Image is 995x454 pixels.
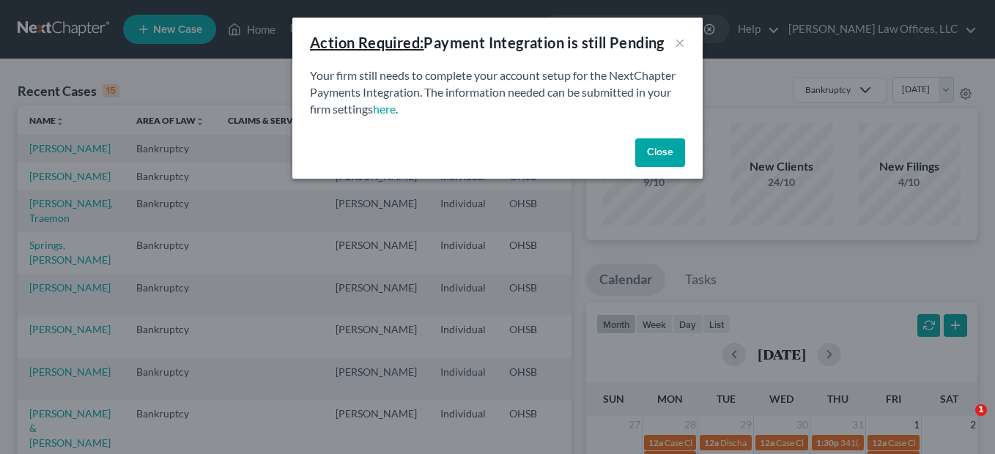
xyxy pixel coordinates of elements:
[945,404,980,439] iframe: Intercom live chat
[373,102,396,116] a: here
[310,34,423,51] u: Action Required:
[310,67,685,118] p: Your firm still needs to complete your account setup for the NextChapter Payments Integration. Th...
[975,404,987,416] span: 1
[635,138,685,168] button: Close
[675,34,685,51] button: ×
[310,32,665,53] div: Payment Integration is still Pending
